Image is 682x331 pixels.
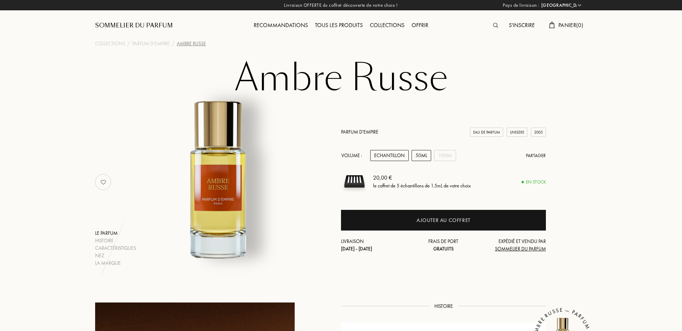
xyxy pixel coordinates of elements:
h1: Ambre Russe [163,58,519,98]
img: sample box [341,168,368,195]
a: Sommelier du Parfum [95,21,173,30]
div: 100mL [434,150,456,161]
div: S'inscrire [505,21,538,30]
a: Recommandations [250,21,311,29]
img: search_icn.svg [493,23,498,28]
div: 2005 [531,128,546,137]
img: no_like_p.png [96,175,110,189]
div: Histoire [95,237,136,244]
span: Pays de livraison : [503,2,539,9]
a: Parfum d'Empire [341,129,378,135]
div: Unisexe [507,128,527,137]
div: le coffret de 5 échantillons de 1.5mL de votre choix [373,182,471,190]
div: 20,00 € [373,174,471,182]
div: Partager [526,152,546,159]
div: Expédié et vendu par [477,238,546,253]
div: Collections [366,21,408,30]
div: La marque [95,259,136,267]
div: Eau de Parfum [470,128,503,137]
div: Recommandations [250,21,311,30]
span: [DATE] - [DATE] [341,245,372,252]
a: S'inscrire [505,21,538,29]
div: / [172,40,175,47]
div: Caractéristiques [95,244,136,252]
a: Parfum d'Empire [132,40,170,47]
a: Tous les produits [311,21,366,29]
div: Echantillon [370,150,409,161]
div: / [127,40,130,47]
img: cart.svg [549,22,555,28]
div: Volume : [341,150,366,161]
div: 50mL [412,150,431,161]
a: Offrir [408,21,432,29]
div: Offrir [408,21,432,30]
div: Ajouter au coffret [417,216,470,224]
img: Ambre Russe Parfum d'Empire [130,90,306,267]
div: Frais de port [409,238,478,253]
span: Gratuits [433,245,454,252]
div: Tous les produits [311,21,366,30]
div: Le parfum [95,229,136,237]
span: Sommelier du Parfum [495,245,546,252]
a: Collections [366,21,408,29]
div: Ambre Russe [177,40,206,47]
div: Nez [95,252,136,259]
div: Livraison [341,238,409,253]
div: En stock [522,179,546,186]
span: Panier ( 0 ) [558,21,583,29]
a: Collections [95,40,125,47]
